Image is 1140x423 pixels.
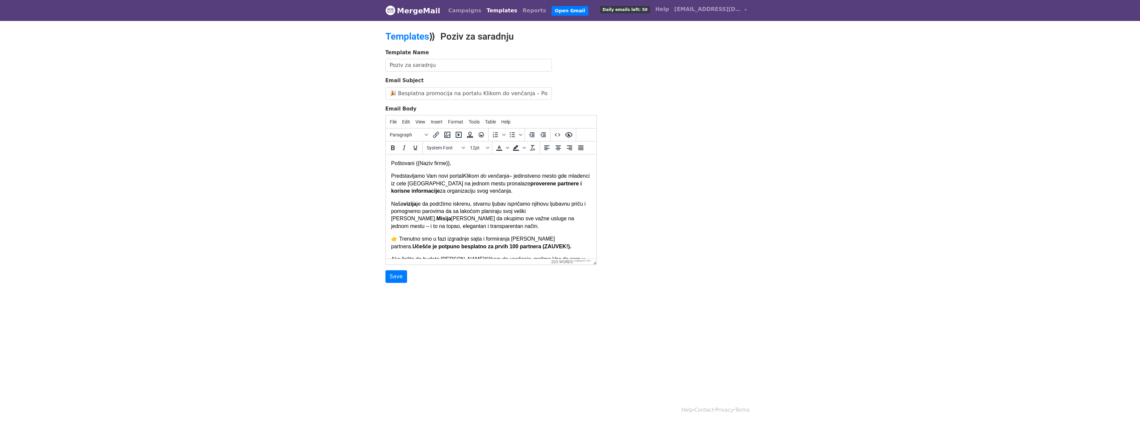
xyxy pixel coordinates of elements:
button: Blocks [387,129,430,140]
h2: ⟫ Poziv za saradnju [385,31,628,42]
span: 12pt [470,145,485,150]
span: Tools [469,119,480,124]
span: File [390,119,397,124]
a: Contact [694,407,714,413]
button: Insert/edit media [453,129,464,140]
em: Klikom do venčanja [99,102,145,107]
span: Insert [431,119,443,124]
button: Insert template [464,129,476,140]
a: Templates [385,31,429,42]
label: Template Name [385,49,429,57]
strong: vizija [18,47,31,52]
img: MergeMail logo [385,5,395,15]
span: Format [448,119,463,124]
button: Increase indent [538,129,549,140]
div: Text color [494,142,510,153]
div: Message Body [5,5,205,313]
span: Help [501,119,511,124]
p: Poštovani {{Naziv firme}}, [5,5,205,13]
iframe: Rich Text Area. Press ALT-0 for help. [386,154,596,259]
a: MergeMail [385,4,440,18]
em: Klikom do venčanja [77,19,123,24]
button: Source code [552,129,563,140]
button: 203 words [551,260,573,264]
span: View [415,119,425,124]
button: Align left [541,142,553,153]
strong: Misija [51,61,65,67]
span: System Font [427,145,459,150]
button: Bold [387,142,398,153]
a: Privacy [715,407,733,413]
button: Italic [398,142,410,153]
div: Bullet list [507,129,523,140]
p: Predstavljamo Vam novi portal – jedinstveno mesto gde mladenci iz cele [GEOGRAPHIC_DATA] na jedno... [5,18,205,40]
button: Align right [564,142,575,153]
iframe: Chat Widget [1107,391,1140,423]
div: Numbered list [490,129,507,140]
div: Background color [510,142,527,153]
button: Insert/edit link [430,129,442,140]
label: Email Subject [385,77,424,85]
button: Underline [410,142,421,153]
a: Daily emails left: 50 [597,3,652,16]
a: Open Gmail [552,6,588,16]
a: Help [653,3,672,16]
label: Email Body [385,105,417,113]
p: Naša je da podržimo iskrenu, stvarnu ljubav ispričamo njihovu ljubavnu priču i pomognemo parovima... [5,46,205,76]
input: Save [385,270,407,283]
span: Paragraph [390,132,422,137]
button: Preview [563,129,574,140]
button: Decrease indent [526,129,538,140]
a: Help [681,407,693,413]
span: Table [485,119,496,124]
button: Clear formatting [527,142,538,153]
div: Resize [591,259,596,265]
a: Reports [520,4,549,17]
p: Ako želite da budete [PERSON_NAME] , molimo Vas da nam u jednom odgovoru dostavite sledeće inform... [5,101,205,116]
a: Terms [735,407,750,413]
span: Daily emails left: 50 [600,6,650,13]
strong: Učešće je potpuno besplatno za prvih 100 partnera (ZAUVEK!). [27,89,185,95]
button: Fonts [424,142,467,153]
button: Emoticons [476,129,487,140]
span: [EMAIL_ADDRESS][DOMAIN_NAME] [674,5,741,13]
button: Font sizes [467,142,491,153]
a: Powered by Tiny [574,260,591,262]
button: Justify [575,142,586,153]
button: Insert/edit image [442,129,453,140]
a: Templates [484,4,520,17]
span: Edit [402,119,410,124]
button: Align center [553,142,564,153]
a: [EMAIL_ADDRESS][DOMAIN_NAME] [672,3,750,18]
p: 👉 Trenutno smo u fazi izgradnje sajta i formiranja [PERSON_NAME] partnera. [5,81,205,96]
a: Campaigns [446,4,484,17]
